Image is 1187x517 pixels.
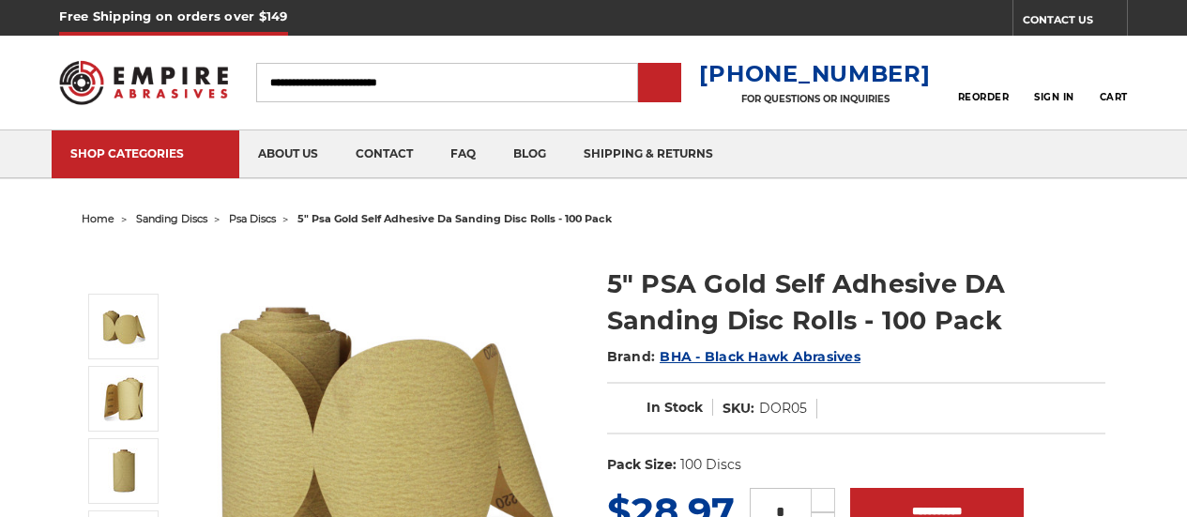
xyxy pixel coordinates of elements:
a: psa discs [229,212,276,225]
a: Cart [1100,62,1128,103]
dt: SKU: [723,399,754,418]
img: 5" PSA Gold Sanding Discs on a Roll [100,375,147,422]
span: Brand: [607,348,656,365]
a: CONTACT US [1023,9,1127,36]
button: Previous [102,253,147,294]
input: Submit [641,65,678,102]
p: FOR QUESTIONS OR INQUIRIES [699,93,930,105]
span: In Stock [647,399,703,416]
h1: 5" PSA Gold Self Adhesive DA Sanding Disc Rolls - 100 Pack [607,266,1105,339]
dd: 100 Discs [680,455,741,475]
img: 5 inch gold discs on a roll [100,448,147,494]
dt: Pack Size: [607,455,677,475]
a: faq [432,130,495,178]
a: contact [337,130,432,178]
a: home [82,212,114,225]
span: Cart [1100,91,1128,103]
a: shipping & returns [565,130,732,178]
dd: DOR05 [759,399,807,418]
a: about us [239,130,337,178]
span: Sign In [1034,91,1074,103]
img: 5" Sticky Backed Sanding Discs on a roll [100,303,147,350]
a: blog [495,130,565,178]
span: 5" psa gold self adhesive da sanding disc rolls - 100 pack [297,212,612,225]
a: BHA - Black Hawk Abrasives [660,348,860,365]
span: Reorder [958,91,1010,103]
img: Empire Abrasives [59,50,227,115]
a: Reorder [958,62,1010,102]
a: [PHONE_NUMBER] [699,60,930,87]
div: SHOP CATEGORIES [70,146,221,160]
a: sanding discs [136,212,207,225]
